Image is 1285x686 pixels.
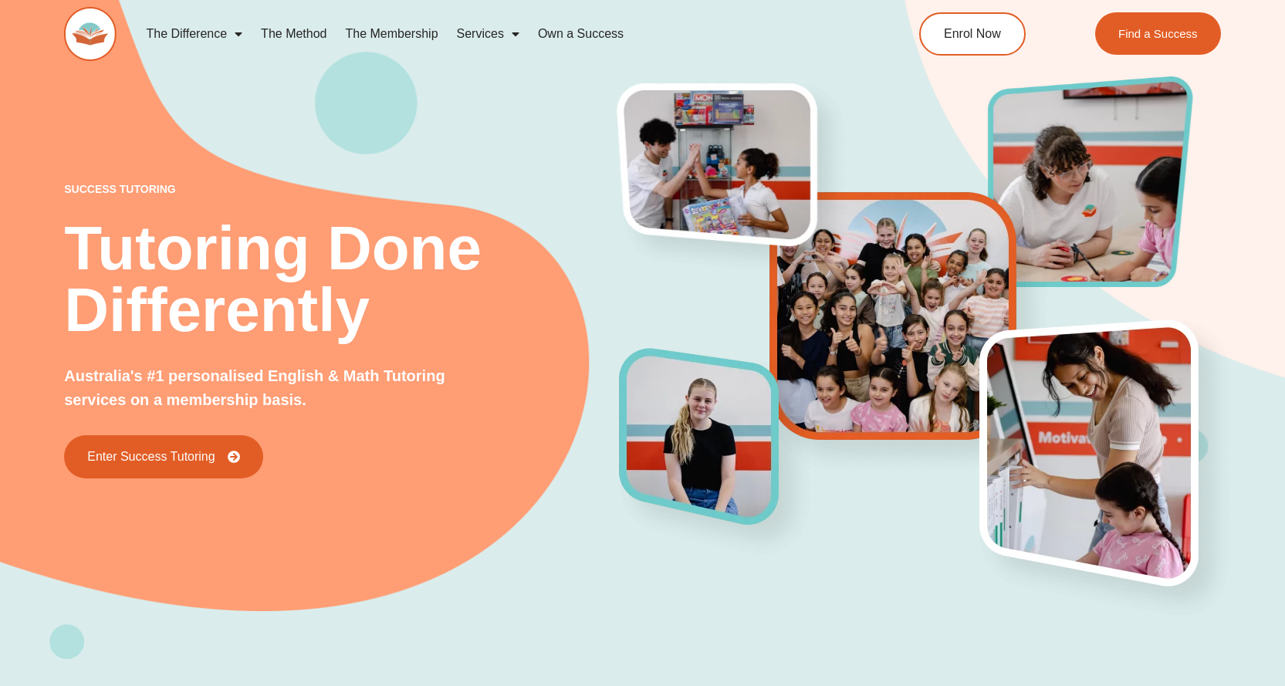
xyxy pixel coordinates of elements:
[919,12,1026,56] a: Enrol Now
[137,16,252,52] a: The Difference
[1118,28,1198,39] span: Find a Success
[64,218,619,341] h2: Tutoring Done Differently
[64,364,469,412] p: Australia's #1 personalised English & Math Tutoring services on a membership basis.
[448,16,529,52] a: Services
[64,435,262,478] a: Enter Success Tutoring
[137,16,853,52] nav: Menu
[529,16,633,52] a: Own a Success
[944,28,1001,40] span: Enrol Now
[64,184,619,194] p: success tutoring
[252,16,336,52] a: The Method
[1095,12,1221,55] a: Find a Success
[87,451,215,463] span: Enter Success Tutoring
[336,16,448,52] a: The Membership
